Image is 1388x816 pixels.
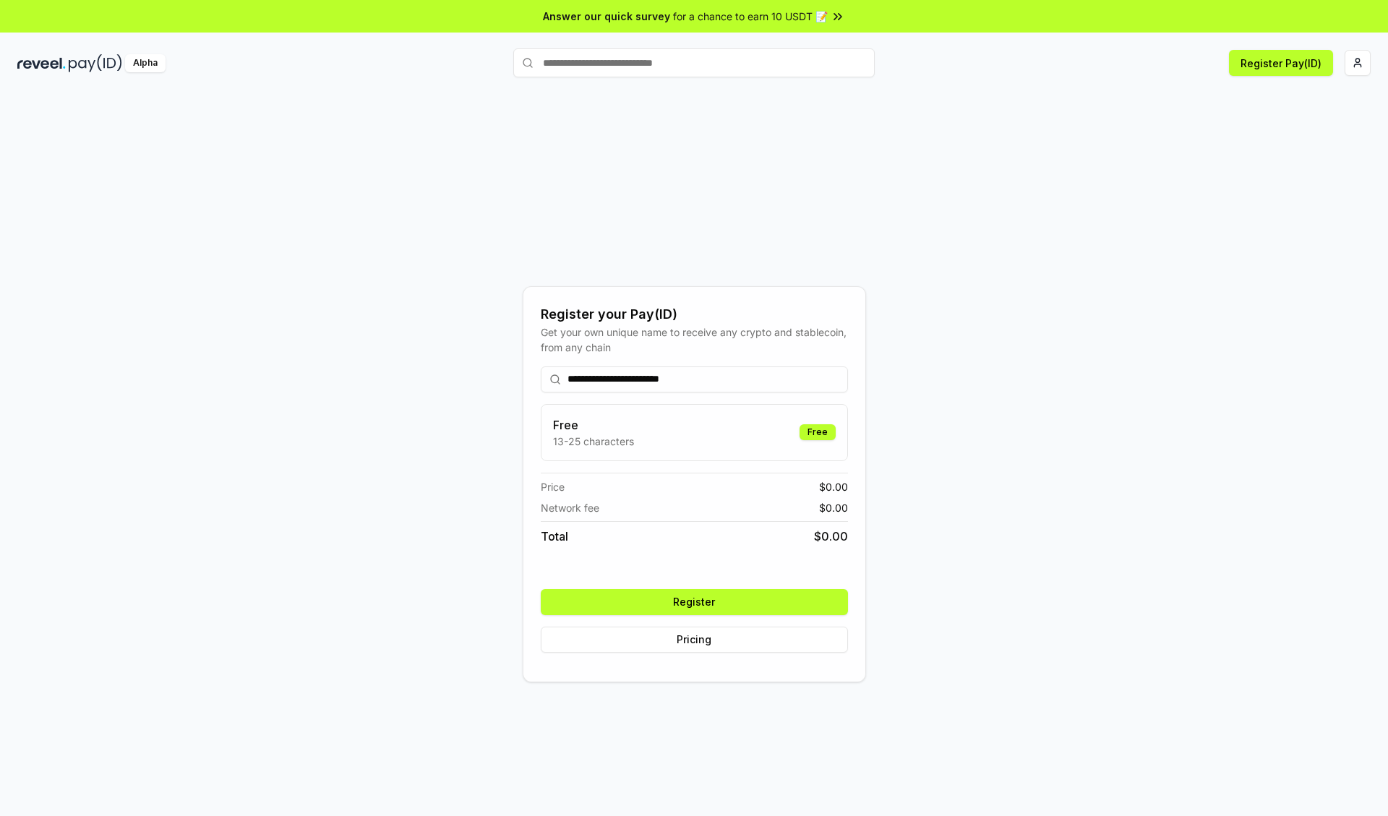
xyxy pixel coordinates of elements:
[553,416,634,434] h3: Free
[541,500,599,515] span: Network fee
[17,54,66,72] img: reveel_dark
[125,54,166,72] div: Alpha
[553,434,634,449] p: 13-25 characters
[800,424,836,440] div: Free
[69,54,122,72] img: pay_id
[1229,50,1333,76] button: Register Pay(ID)
[541,528,568,545] span: Total
[541,479,565,494] span: Price
[543,9,670,24] span: Answer our quick survey
[819,500,848,515] span: $ 0.00
[541,304,848,325] div: Register your Pay(ID)
[541,589,848,615] button: Register
[673,9,828,24] span: for a chance to earn 10 USDT 📝
[541,627,848,653] button: Pricing
[819,479,848,494] span: $ 0.00
[814,528,848,545] span: $ 0.00
[541,325,848,355] div: Get your own unique name to receive any crypto and stablecoin, from any chain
